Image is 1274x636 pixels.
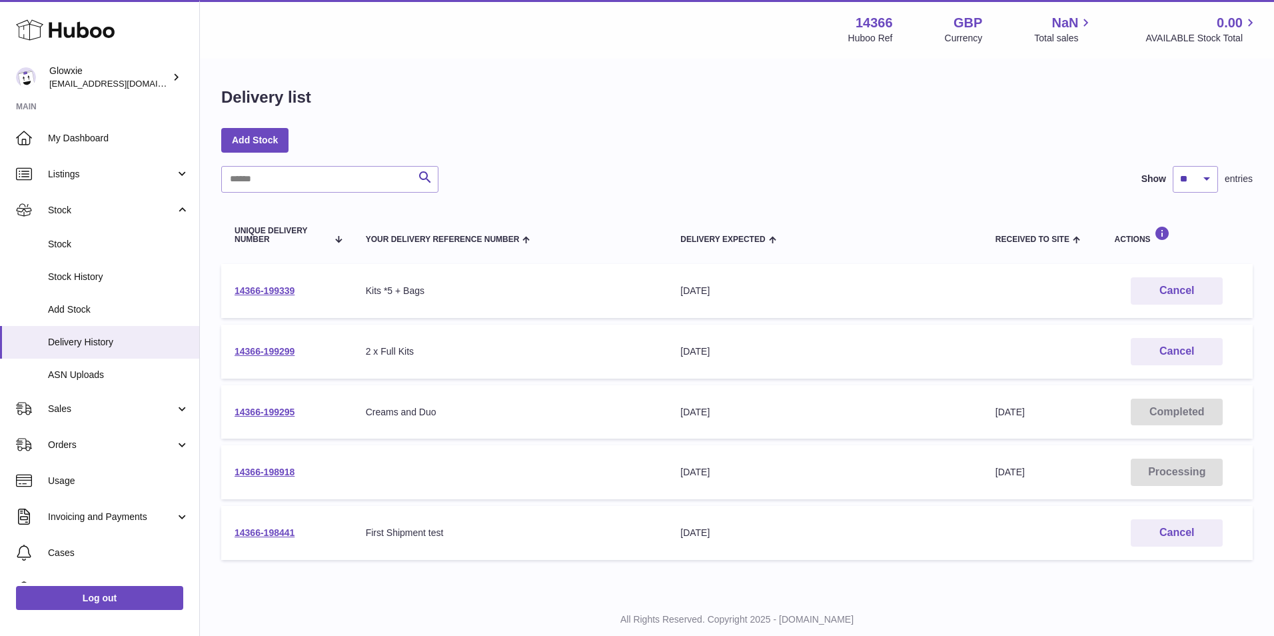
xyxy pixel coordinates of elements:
[366,345,654,358] div: 2 x Full Kits
[995,407,1025,417] span: [DATE]
[995,467,1025,477] span: [DATE]
[235,346,295,357] a: 14366-199299
[1034,32,1093,45] span: Total sales
[48,132,189,145] span: My Dashboard
[48,369,189,381] span: ASN Uploads
[366,285,654,297] div: Kits *5 + Bags
[680,235,765,244] span: Delivery Expected
[1131,338,1223,365] button: Cancel
[48,403,175,415] span: Sales
[48,547,189,559] span: Cases
[16,586,183,610] a: Log out
[995,235,1069,244] span: Received to Site
[221,87,311,108] h1: Delivery list
[48,271,189,283] span: Stock History
[680,345,969,358] div: [DATE]
[48,303,189,316] span: Add Stock
[211,613,1263,626] p: All Rights Reserved. Copyright 2025 - [DOMAIN_NAME]
[48,168,175,181] span: Listings
[16,67,36,87] img: internalAdmin-14366@internal.huboo.com
[49,65,169,90] div: Glowxie
[1115,226,1239,244] div: Actions
[48,238,189,251] span: Stock
[856,14,893,32] strong: 14366
[235,227,327,244] span: Unique Delivery Number
[945,32,983,45] div: Currency
[366,527,654,539] div: First Shipment test
[1131,277,1223,305] button: Cancel
[1145,14,1258,45] a: 0.00 AVAILABLE Stock Total
[1131,519,1223,547] button: Cancel
[221,128,289,152] a: Add Stock
[954,14,982,32] strong: GBP
[366,406,654,419] div: Creams and Duo
[235,467,295,477] a: 14366-198918
[235,527,295,538] a: 14366-198441
[48,475,189,487] span: Usage
[49,78,196,89] span: [EMAIL_ADDRESS][DOMAIN_NAME]
[680,466,969,479] div: [DATE]
[848,32,893,45] div: Huboo Ref
[1034,14,1093,45] a: NaN Total sales
[48,511,175,523] span: Invoicing and Payments
[48,439,175,451] span: Orders
[235,407,295,417] a: 14366-199295
[1225,173,1253,185] span: entries
[1217,14,1243,32] span: 0.00
[366,235,520,244] span: Your Delivery Reference Number
[1145,32,1258,45] span: AVAILABLE Stock Total
[1051,14,1078,32] span: NaN
[1141,173,1166,185] label: Show
[235,285,295,296] a: 14366-199339
[680,285,969,297] div: [DATE]
[48,204,175,217] span: Stock
[680,406,969,419] div: [DATE]
[680,527,969,539] div: [DATE]
[48,336,189,349] span: Delivery History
